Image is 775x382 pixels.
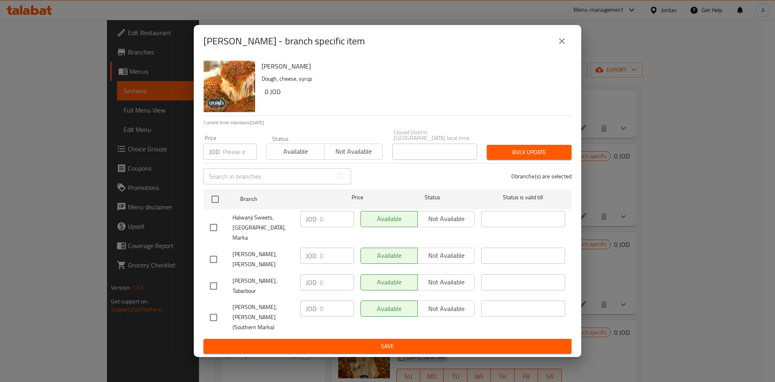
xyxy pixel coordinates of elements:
span: Save [210,341,565,351]
span: Available [270,146,321,157]
p: JOD [306,251,316,261]
button: Available [266,144,325,160]
button: Save [203,339,572,354]
span: Not available [328,146,379,157]
span: Status is valid till [481,192,565,202]
span: Bulk update [493,147,565,157]
input: Please enter price [320,248,354,264]
button: Bulk update [487,145,572,160]
h6: 0 JOD [265,86,565,97]
input: Please enter price [320,301,354,317]
span: [PERSON_NAME], [PERSON_NAME] [232,249,294,269]
input: Please enter price [320,274,354,290]
input: Search in branches [203,168,333,184]
button: Not available [324,144,382,160]
h6: [PERSON_NAME] [262,61,565,72]
p: JOD [209,147,220,157]
input: Please enter price [223,144,257,160]
p: JOD [306,304,316,313]
img: Kunafa Khashina [203,61,255,112]
span: Price [331,192,384,202]
span: [PERSON_NAME], [PERSON_NAME] (Southern Marka) [232,302,294,332]
button: close [552,31,572,51]
h2: [PERSON_NAME] - branch specific item [203,35,365,48]
p: 0 branche(s) are selected [511,172,572,180]
p: Dough, cheese, syrup [262,74,565,84]
p: Current time in Jordan is [DATE] [203,119,572,126]
span: Status [391,192,475,202]
span: Halwanji Sweets, [GEOGRAPHIC_DATA], Marka [232,213,294,243]
span: Branch [240,194,324,204]
span: [PERSON_NAME], Tabarbour [232,276,294,296]
input: Please enter price [320,211,354,227]
p: JOD [306,278,316,287]
p: JOD [306,214,316,224]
